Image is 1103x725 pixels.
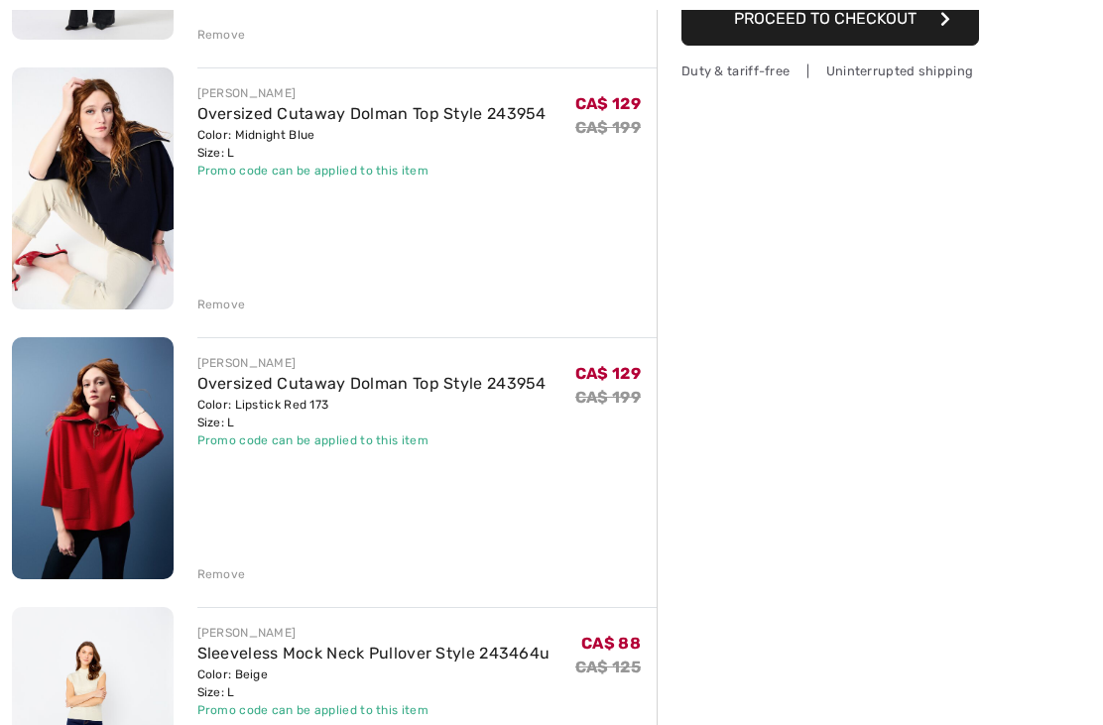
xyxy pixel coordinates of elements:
[575,388,641,407] s: CA$ 199
[197,104,547,123] a: Oversized Cutaway Dolman Top Style 243954
[197,354,547,372] div: [PERSON_NAME]
[575,658,641,676] s: CA$ 125
[197,126,547,162] div: Color: Midnight Blue Size: L
[197,565,246,583] div: Remove
[197,624,551,642] div: [PERSON_NAME]
[197,701,551,719] div: Promo code can be applied to this item
[197,84,547,102] div: [PERSON_NAME]
[197,26,246,44] div: Remove
[12,337,174,579] img: Oversized Cutaway Dolman Top Style 243954
[575,118,641,137] s: CA$ 199
[575,364,641,383] span: CA$ 129
[197,665,551,701] div: Color: Beige Size: L
[197,374,547,393] a: Oversized Cutaway Dolman Top Style 243954
[734,9,917,28] span: Proceed to Checkout
[197,162,547,180] div: Promo code can be applied to this item
[197,296,246,313] div: Remove
[197,396,547,431] div: Color: Lipstick Red 173 Size: L
[581,634,641,653] span: CA$ 88
[575,94,641,113] span: CA$ 129
[197,644,551,663] a: Sleeveless Mock Neck Pullover Style 243464u
[12,67,174,309] img: Oversized Cutaway Dolman Top Style 243954
[681,61,979,80] div: Duty & tariff-free | Uninterrupted shipping
[197,431,547,449] div: Promo code can be applied to this item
